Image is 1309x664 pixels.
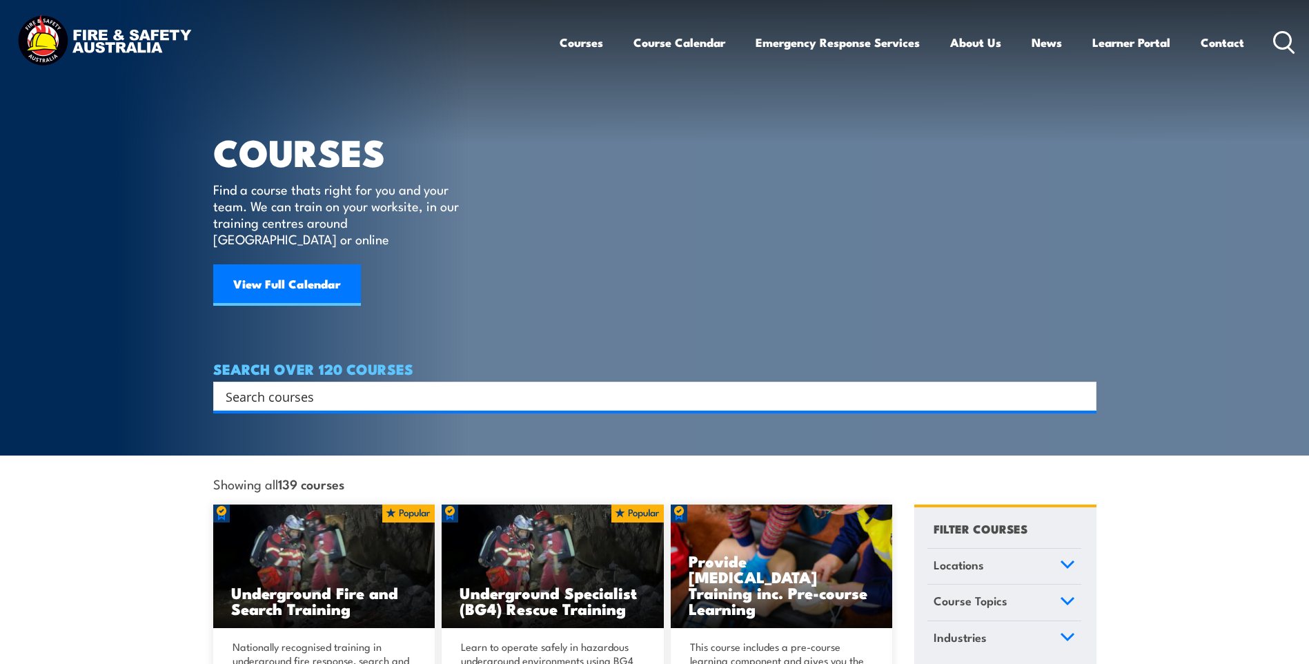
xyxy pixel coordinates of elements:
[213,505,435,629] img: Underground mine rescue
[633,24,725,61] a: Course Calendar
[689,553,875,616] h3: Provide [MEDICAL_DATA] Training inc. Pre-course Learning
[442,505,664,629] a: Underground Specialist (BG4) Rescue Training
[213,135,479,168] h1: COURSES
[213,361,1096,376] h4: SEARCH OVER 120 COURSES
[927,549,1081,585] a: Locations
[950,24,1001,61] a: About Us
[213,505,435,629] a: Underground Fire and Search Training
[1032,24,1062,61] a: News
[226,386,1066,407] input: Search input
[460,585,646,616] h3: Underground Specialist (BG4) Rescue Training
[228,387,1069,406] form: Search form
[934,519,1027,538] h4: FILTER COURSES
[934,628,987,647] span: Industries
[671,505,893,629] img: Low Voltage Rescue and Provide CPR
[927,585,1081,621] a: Course Topics
[1072,387,1092,406] button: Search magnifier button
[934,556,984,574] span: Locations
[1092,24,1170,61] a: Learner Portal
[934,592,1007,610] span: Course Topics
[442,505,664,629] img: Underground mine rescue
[278,474,344,493] strong: 139 courses
[560,24,603,61] a: Courses
[213,264,361,306] a: View Full Calendar
[213,476,344,491] span: Showing all
[1201,24,1244,61] a: Contact
[213,181,465,247] p: Find a course thats right for you and your team. We can train on your worksite, in our training c...
[671,505,893,629] a: Provide [MEDICAL_DATA] Training inc. Pre-course Learning
[756,24,920,61] a: Emergency Response Services
[231,585,417,616] h3: Underground Fire and Search Training
[927,621,1081,657] a: Industries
